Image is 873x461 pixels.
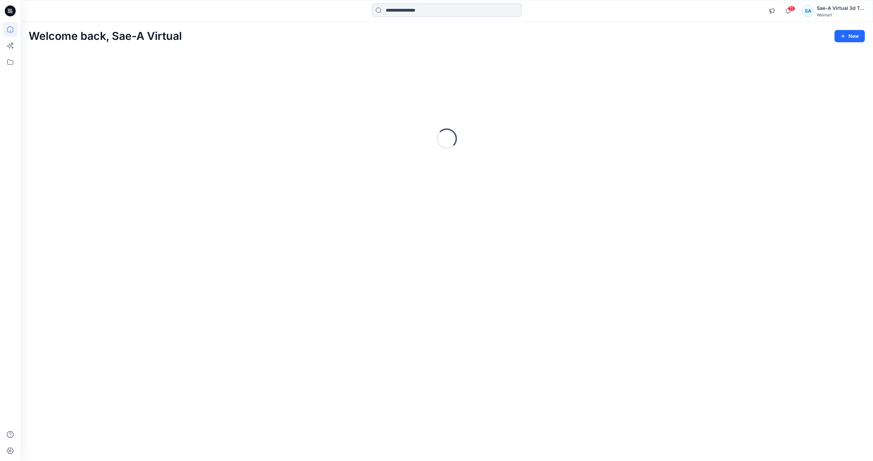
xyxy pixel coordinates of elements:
button: New [834,30,865,42]
div: Sae-A Virtual 3d Team [817,4,864,12]
div: Walmart [817,12,864,17]
span: 11 [788,6,795,11]
div: SA [802,5,814,17]
h2: Welcome back, Sae-A Virtual [29,30,182,43]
